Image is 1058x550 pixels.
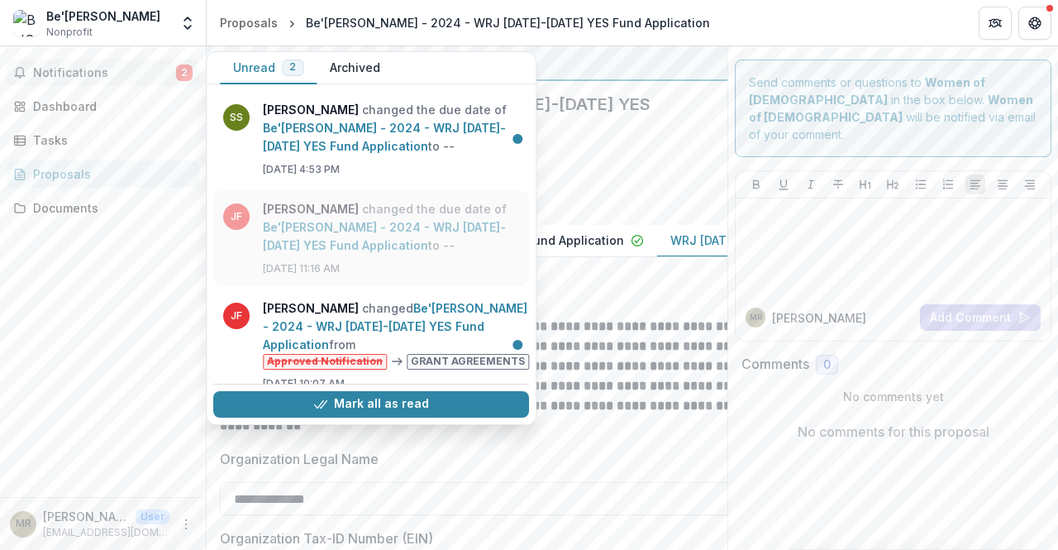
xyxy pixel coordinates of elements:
[855,175,875,194] button: Heading 1
[911,175,931,194] button: Bullet List
[263,200,519,255] p: changed the due date of to --
[263,101,519,155] p: changed the due date of to --
[263,376,536,391] p: [DATE] 10:07 AM
[306,14,710,31] div: Be'[PERSON_NAME] - 2024 - WRJ [DATE]-[DATE] YES Fund Application
[176,65,193,81] span: 2
[735,60,1051,157] div: Send comments or questions to in the box below. will be notified via email of your comment.
[33,132,186,149] div: Tasks
[176,514,196,534] button: More
[213,11,717,35] nav: breadcrumb
[220,528,433,548] p: Organization Tax-ID Number (EIN)
[33,98,186,115] div: Dashboard
[772,309,866,327] p: [PERSON_NAME]
[741,356,809,372] h2: Comments
[823,358,831,372] span: 0
[263,121,506,153] a: Be'[PERSON_NAME] - 2024 - WRJ [DATE]-[DATE] YES Fund Application
[741,388,1045,405] p: No comments yet
[33,66,176,80] span: Notifications
[993,175,1013,194] button: Align Center
[7,127,199,154] a: Tasks
[7,194,199,222] a: Documents
[46,25,93,40] span: Nonprofit
[263,220,506,252] a: Be'[PERSON_NAME] - 2024 - WRJ [DATE]-[DATE] YES Fund Application
[263,299,536,370] p: changed from
[979,7,1012,40] button: Partners
[46,7,160,25] div: Be'[PERSON_NAME]
[750,313,762,322] div: Melina Rosenberg
[798,422,989,442] p: No comments for this proposal
[7,160,199,188] a: Proposals
[774,175,793,194] button: Underline
[220,449,379,469] p: Organization Legal Name
[220,14,278,31] div: Proposals
[801,175,821,194] button: Italicize
[938,175,958,194] button: Ordered List
[920,304,1041,331] button: Add Comment
[16,519,31,529] div: Melina Rosenberg
[7,60,199,86] button: Notifications2
[33,165,186,183] div: Proposals
[1020,175,1040,194] button: Align Right
[828,175,848,194] button: Strike
[43,525,169,540] p: [EMAIL_ADDRESS][DOMAIN_NAME]
[670,232,882,249] p: WRJ [DATE]-[DATE] Grant Agreement
[7,93,199,120] a: Dashboard
[317,52,393,84] button: Archived
[213,11,284,35] a: Proposals
[289,61,296,73] span: 2
[13,10,40,36] img: Be'Chol Lashon
[263,301,527,352] a: Be'[PERSON_NAME] - 2024 - WRJ [DATE]-[DATE] YES Fund Application
[43,508,129,525] p: [PERSON_NAME]
[33,199,186,217] div: Documents
[213,391,529,418] button: Mark all as read
[1018,7,1051,40] button: Get Help
[176,7,199,40] button: Open entity switcher
[965,175,985,194] button: Align Left
[746,175,766,194] button: Bold
[220,52,317,84] button: Unread
[883,175,903,194] button: Heading 2
[136,509,169,524] p: User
